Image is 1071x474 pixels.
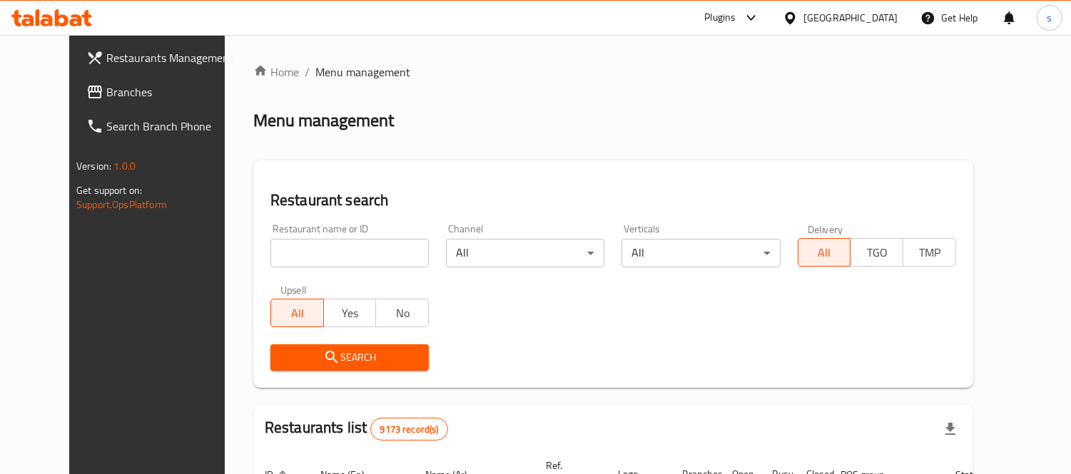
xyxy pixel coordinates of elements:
[106,83,237,101] span: Branches
[804,242,846,263] span: All
[375,299,429,327] button: No
[704,9,736,26] div: Plugins
[270,190,956,211] h2: Restaurant search
[933,412,968,446] div: Export file
[370,418,447,440] div: Total records count
[76,181,142,200] span: Get support on:
[270,344,429,371] button: Search
[803,10,898,26] div: [GEOGRAPHIC_DATA]
[270,299,324,327] button: All
[621,239,780,267] div: All
[446,239,604,267] div: All
[253,63,973,81] nav: breadcrumb
[903,238,956,267] button: TMP
[323,299,377,327] button: Yes
[808,224,843,234] label: Delivery
[850,238,903,267] button: TGO
[315,63,410,81] span: Menu management
[382,303,423,324] span: No
[270,239,429,267] input: Search for restaurant name or ID..
[253,63,299,81] a: Home
[253,109,394,132] h2: Menu management
[113,157,136,175] span: 1.0.0
[330,303,371,324] span: Yes
[305,63,310,81] li: /
[106,118,237,135] span: Search Branch Phone
[75,109,248,143] a: Search Branch Phone
[280,284,307,294] label: Upsell
[909,242,950,263] span: TMP
[106,49,237,66] span: Restaurants Management
[1047,10,1052,26] span: s
[856,242,898,263] span: TGO
[371,423,447,436] span: 9173 record(s)
[76,157,111,175] span: Version:
[282,349,417,366] span: Search
[76,195,167,214] a: Support.OpsPlatform
[277,303,318,324] span: All
[75,41,248,75] a: Restaurants Management
[75,75,248,109] a: Branches
[798,238,851,267] button: All
[265,417,448,440] h2: Restaurants list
